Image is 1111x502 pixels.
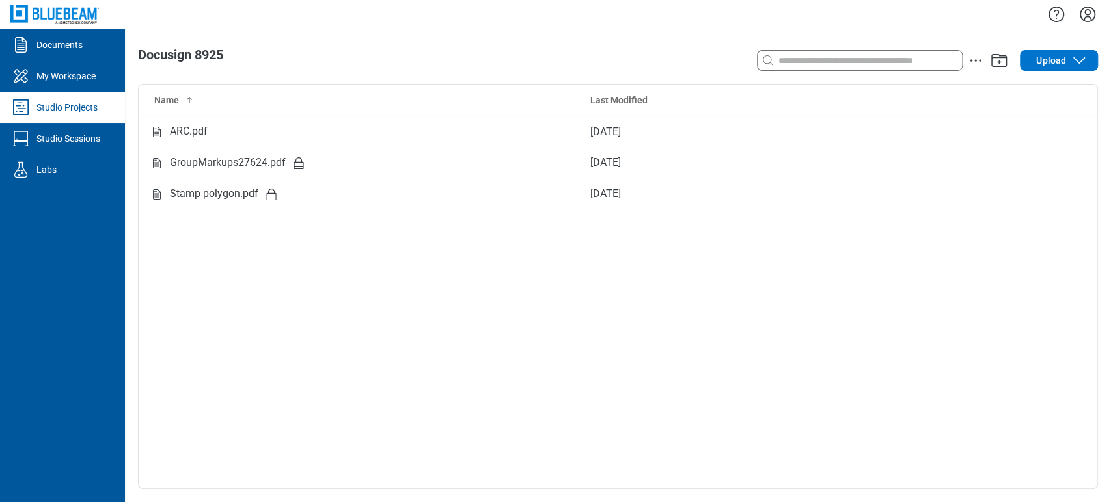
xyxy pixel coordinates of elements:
div: Last Modified [590,94,991,107]
button: Add [989,50,1009,71]
button: Settings [1077,3,1098,25]
svg: Documents [10,34,31,55]
div: Stamp polygon.pdf [170,186,258,202]
button: action-menu [968,53,983,68]
div: Studio Sessions [36,132,100,145]
td: [DATE] [580,116,1002,147]
svg: Studio Sessions [10,128,31,149]
div: Documents [36,38,83,51]
span: Upload [1036,54,1066,67]
div: Studio Projects [36,101,98,114]
span: Docusign 8925 [138,47,223,62]
button: Upload [1020,50,1098,71]
div: Labs [36,163,57,176]
svg: My Workspace [10,66,31,86]
div: GroupMarkups27624.pdf [170,155,286,171]
svg: Studio Projects [10,97,31,118]
div: ARC.pdf [170,124,208,140]
td: [DATE] [580,178,1002,209]
table: Studio items table [139,85,1097,209]
div: My Workspace [36,70,96,83]
img: Bluebeam, Inc. [10,5,99,23]
div: Name [154,94,569,107]
svg: Labs [10,159,31,180]
td: [DATE] [580,147,1002,178]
